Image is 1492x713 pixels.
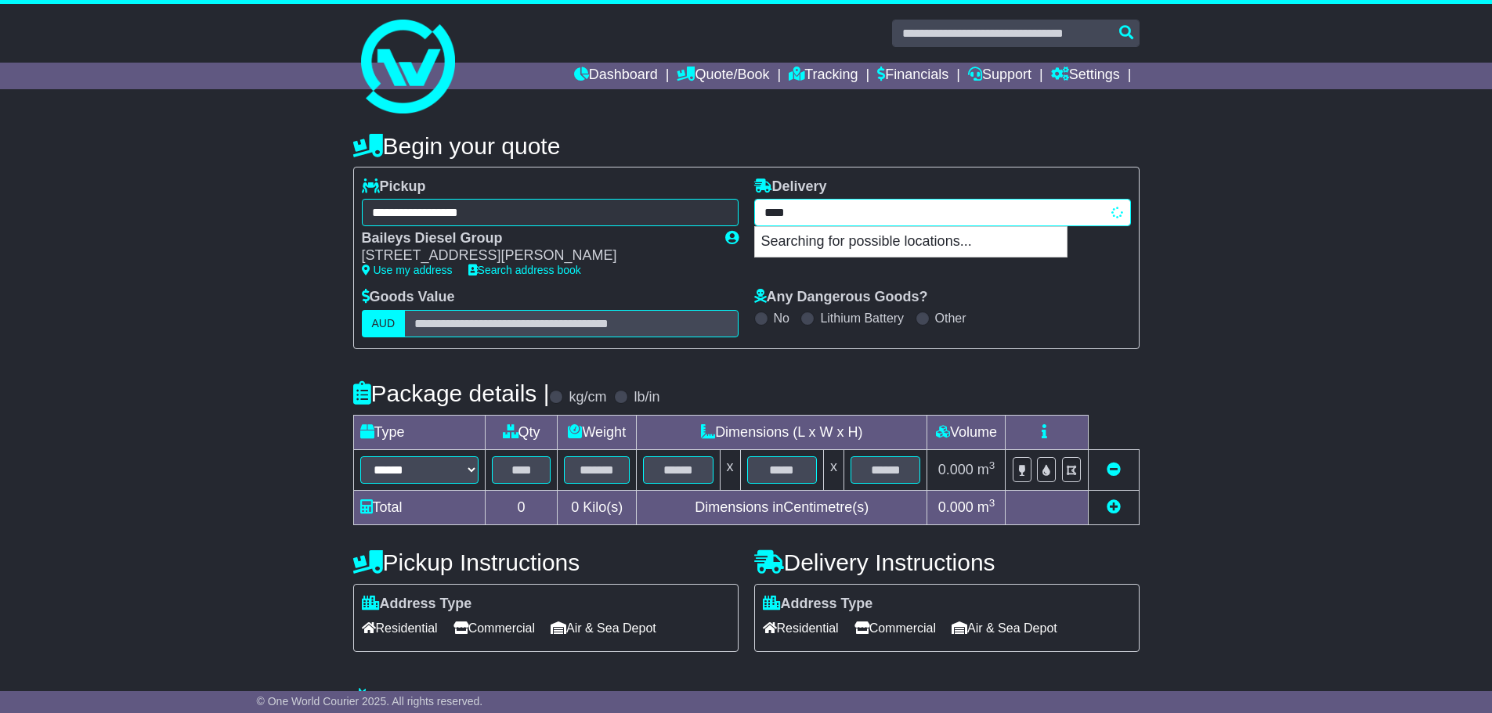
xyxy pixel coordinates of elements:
h4: Begin your quote [353,133,1140,159]
a: Add new item [1107,499,1121,515]
label: Delivery [754,178,827,196]
label: Other [935,311,966,326]
a: Remove this item [1107,462,1121,477]
td: Dimensions (L x W x H) [637,415,927,449]
a: Quote/Book [677,63,769,89]
span: 0.000 [938,499,974,515]
span: Air & Sea Depot [952,616,1057,640]
a: Settings [1051,63,1120,89]
label: Address Type [763,596,873,613]
a: Search address book [468,264,581,276]
td: Weight [558,415,637,449]
span: 0.000 [938,462,974,477]
span: Commercial [453,616,535,640]
td: x [720,449,740,490]
td: Type [353,415,485,449]
h4: Delivery Instructions [754,549,1140,575]
h4: Warranty & Insurance [353,687,1140,713]
span: Residential [763,616,839,640]
a: Dashboard [574,63,658,89]
sup: 3 [989,459,995,471]
span: Commercial [854,616,936,640]
td: 0 [485,490,558,524]
sup: 3 [989,497,995,509]
span: © One World Courier 2025. All rights reserved. [257,695,483,708]
span: m [977,462,995,477]
a: Financials [877,63,948,89]
label: lb/in [634,389,659,406]
label: Any Dangerous Goods? [754,289,928,306]
td: Total [353,490,485,524]
label: Goods Value [362,289,455,306]
td: Kilo(s) [558,490,637,524]
label: Address Type [362,596,472,613]
label: Lithium Battery [820,311,904,326]
typeahead: Please provide city [754,199,1131,226]
a: Support [968,63,1031,89]
td: Qty [485,415,558,449]
label: kg/cm [569,389,606,406]
div: [STREET_ADDRESS][PERSON_NAME] [362,247,710,265]
a: Use my address [362,264,453,276]
td: x [823,449,844,490]
span: 0 [571,499,579,515]
td: Volume [927,415,1006,449]
div: Baileys Diesel Group [362,230,710,247]
p: Searching for possible locations... [755,227,1067,257]
label: No [774,311,789,326]
label: AUD [362,310,406,337]
span: Air & Sea Depot [551,616,656,640]
h4: Package details | [353,380,550,406]
span: Residential [362,616,438,640]
h4: Pickup Instructions [353,549,739,575]
td: Dimensions in Centimetre(s) [637,490,927,524]
label: Pickup [362,178,426,196]
span: m [977,499,995,515]
a: Tracking [789,63,858,89]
